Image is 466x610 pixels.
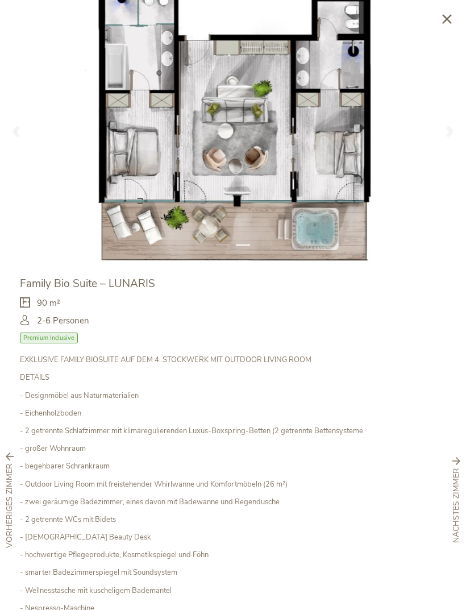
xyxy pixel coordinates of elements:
span: 90 m² [37,297,60,309]
p: - großer Wohnraum [20,443,446,454]
p: - zwei geräumige Badezimmer, eines davon mit Badewanne und Regendusche [20,497,446,507]
p: - 2 getrennte Schlafzimmer mit klimaregulierenden Luxus-Boxspring-Betten (2 getrennte Bettensysteme [20,426,446,436]
p: - 2 getrennte WCs mit Bidets [20,514,446,525]
p: - hochwertige Pflegeprodukte, Kosmetikspiegel und Föhn [20,550,446,560]
p: - Wellnesstasche mit kuscheligem Bademantel [20,586,446,596]
p: - [DEMOGRAPHIC_DATA] Beauty Desk [20,532,446,542]
p: EXKLUSIVE FAMILY BIOSUITE AUF DEM 4. STOCKWERK MIT OUTDOOR LIVING ROOM [20,355,446,365]
p: - smarter Badezimmerspiegel mit Soundsystem [20,567,446,578]
p: - Designmöbel aus Naturmaterialien [20,391,446,401]
p: - begehbarer Schrankraum [20,461,446,471]
span: vorheriges Zimmer [4,463,15,548]
p: DETAILS [20,372,446,383]
span: Family Bio Suite – LUNARIS [20,276,155,291]
span: nächstes Zimmer [451,468,462,543]
span: Premium Inclusive [20,333,78,343]
p: - Outdoor Living Room mit freistehender Whirlwanne und Komfortmöbeln (26 m²) [20,479,446,489]
span: 2-6 Personen [37,315,89,327]
p: - Eichenholzboden [20,408,446,418]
